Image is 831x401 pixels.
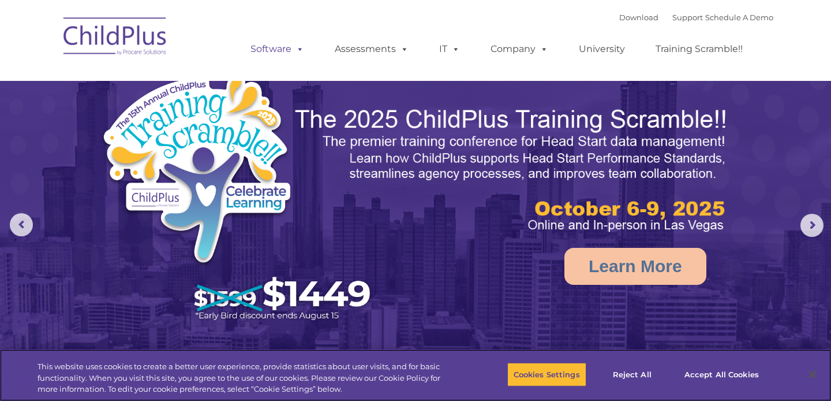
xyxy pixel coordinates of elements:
span: Last name [160,76,196,85]
button: Reject All [596,362,668,387]
div: This website uses cookies to create a better user experience, provide statistics about user visit... [38,361,457,395]
font: | [619,13,773,22]
a: Schedule A Demo [705,13,773,22]
button: Close [800,362,825,387]
button: Cookies Settings [507,362,586,387]
a: Download [619,13,658,22]
img: ChildPlus by Procare Solutions [58,9,173,67]
a: IT [428,38,471,61]
button: Accept All Cookies [678,362,765,387]
a: Learn More [564,248,706,285]
a: Training Scramble!! [644,38,754,61]
a: University [567,38,637,61]
a: Company [479,38,560,61]
a: Support [672,13,703,22]
a: Software [239,38,316,61]
span: Phone number [160,124,209,132]
a: Assessments [323,38,420,61]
